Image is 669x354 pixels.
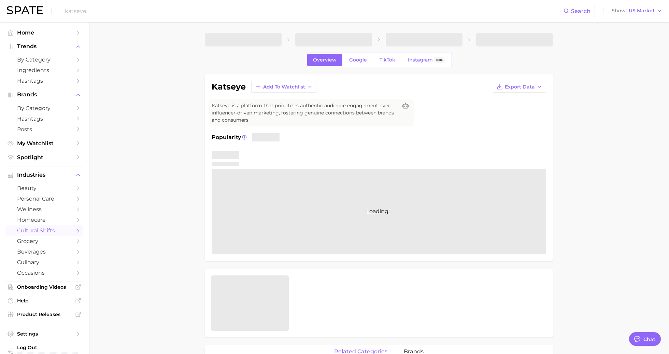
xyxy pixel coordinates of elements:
span: Spotlight [17,154,72,161]
span: Show [612,9,627,13]
span: Settings [17,331,72,337]
button: Trends [5,41,83,52]
h1: katseye [212,83,246,91]
span: TikTok [380,57,395,63]
span: wellness [17,206,72,213]
a: Overview [307,54,342,66]
span: Help [17,298,72,304]
a: beauty [5,183,83,193]
span: Industries [17,172,72,178]
span: by Category [17,105,72,111]
span: Popularity [212,133,241,141]
span: Trends [17,43,72,50]
span: beverages [17,248,72,255]
img: SPATE [7,6,43,14]
span: beauty [17,185,72,191]
span: Hashtags [17,115,72,122]
a: Onboarding Videos [5,282,83,292]
input: Search here for a brand, industry, or ingredient [64,5,564,17]
a: personal care [5,193,83,204]
span: Overview [313,57,337,63]
a: by Category [5,103,83,113]
a: cultural shifts [5,225,83,236]
div: Loading... [212,169,546,254]
span: Brands [17,92,72,98]
a: Product Releases [5,309,83,319]
span: occasions [17,270,72,276]
a: culinary [5,257,83,268]
button: Export Data [493,81,546,93]
span: Export Data [505,84,535,90]
a: by Category [5,54,83,65]
button: Brands [5,90,83,100]
span: Google [349,57,367,63]
span: Add to Watchlist [263,84,305,90]
span: Search [571,8,590,14]
span: culinary [17,259,72,265]
a: Ingredients [5,65,83,76]
a: Help [5,296,83,306]
span: Home [17,29,72,36]
a: Google [343,54,373,66]
span: Product Releases [17,311,72,317]
a: grocery [5,236,83,246]
span: grocery [17,238,72,244]
span: Ingredients [17,67,72,73]
a: My Watchlist [5,138,83,149]
button: ShowUS Market [610,6,664,15]
span: homecare [17,217,72,223]
button: Industries [5,170,83,180]
button: Add to Watchlist [251,81,316,93]
span: US Market [629,9,655,13]
span: Hashtags [17,78,72,84]
a: wellness [5,204,83,215]
a: Settings [5,329,83,339]
span: cultural shifts [17,227,72,234]
span: personal care [17,195,72,202]
a: beverages [5,246,83,257]
a: Posts [5,124,83,135]
a: occasions [5,268,83,278]
a: InstagramBeta [402,54,451,66]
span: My Watchlist [17,140,72,147]
span: Instagram [408,57,433,63]
span: Posts [17,126,72,133]
span: Katseye is a platform that prioritizes authentic audience engagement over influencer-driven marke... [212,102,397,124]
a: Spotlight [5,152,83,163]
span: by Category [17,56,72,63]
span: Onboarding Videos [17,284,72,290]
a: homecare [5,215,83,225]
span: Beta [436,57,443,63]
a: Home [5,27,83,38]
span: Log Out [17,344,86,351]
a: Hashtags [5,113,83,124]
a: TikTok [374,54,401,66]
a: Hashtags [5,76,83,86]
